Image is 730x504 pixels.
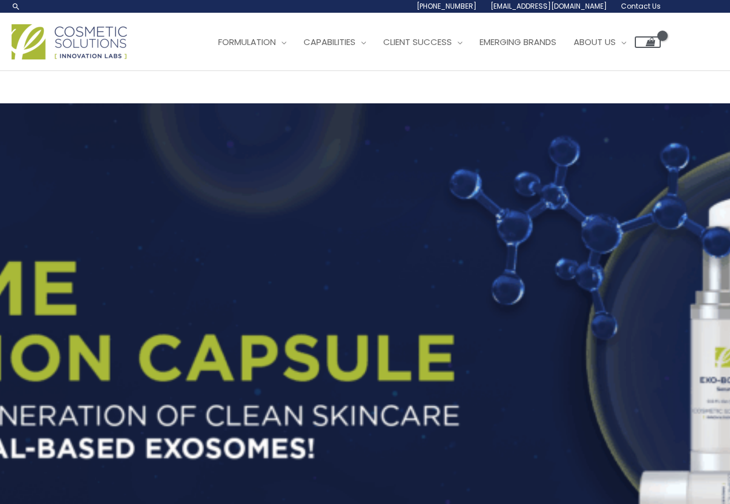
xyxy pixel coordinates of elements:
[480,36,556,48] span: Emerging Brands
[383,36,452,48] span: Client Success
[375,25,471,59] a: Client Success
[574,36,616,48] span: About Us
[471,25,565,59] a: Emerging Brands
[12,2,21,11] a: Search icon link
[491,1,607,11] span: [EMAIL_ADDRESS][DOMAIN_NAME]
[621,1,661,11] span: Contact Us
[635,36,661,48] a: View Shopping Cart, empty
[218,36,276,48] span: Formulation
[304,36,355,48] span: Capabilities
[201,25,661,59] nav: Site Navigation
[417,1,477,11] span: [PHONE_NUMBER]
[565,25,635,59] a: About Us
[12,24,127,59] img: Cosmetic Solutions Logo
[209,25,295,59] a: Formulation
[295,25,375,59] a: Capabilities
